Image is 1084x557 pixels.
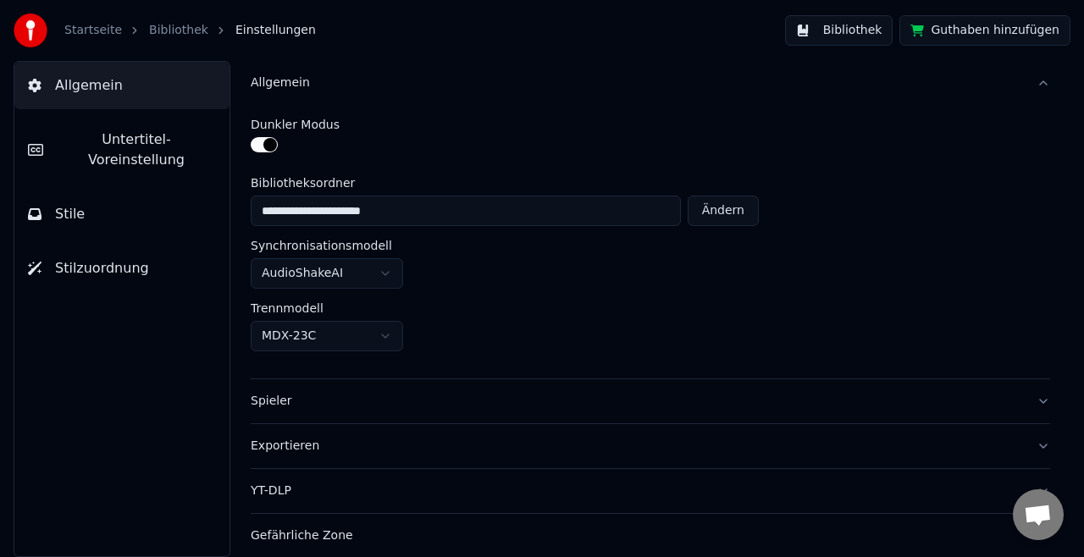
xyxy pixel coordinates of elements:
[149,22,208,39] a: Bibliothek
[14,116,230,184] button: Untertitel-Voreinstellung
[57,130,216,170] span: Untertitel-Voreinstellung
[251,105,1050,378] div: Allgemein
[14,14,47,47] img: youka
[251,469,1050,513] button: YT-DLP
[64,22,316,39] nav: breadcrumb
[785,15,893,46] button: Bibliothek
[55,204,85,224] span: Stile
[251,483,1023,499] div: YT-DLP
[251,393,1023,410] div: Spieler
[14,190,230,238] button: Stile
[14,62,230,109] button: Allgemein
[251,74,1023,91] div: Allgemein
[64,22,122,39] a: Startseite
[251,240,392,251] label: Synchronisationsmodell
[899,15,1070,46] button: Guthaben hinzufügen
[251,177,759,189] label: Bibliotheksordner
[1013,489,1064,540] div: Chat öffnen
[251,119,340,130] label: Dunkler Modus
[14,245,230,292] button: Stilzuordnung
[251,527,1023,544] div: Gefährliche Zone
[251,424,1050,468] button: Exportieren
[55,75,123,96] span: Allgemein
[251,438,1023,455] div: Exportieren
[251,61,1050,105] button: Allgemein
[251,302,324,314] label: Trennmodell
[251,379,1050,423] button: Spieler
[688,196,759,226] button: Ändern
[55,258,149,278] span: Stilzuordnung
[235,22,316,39] span: Einstellungen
